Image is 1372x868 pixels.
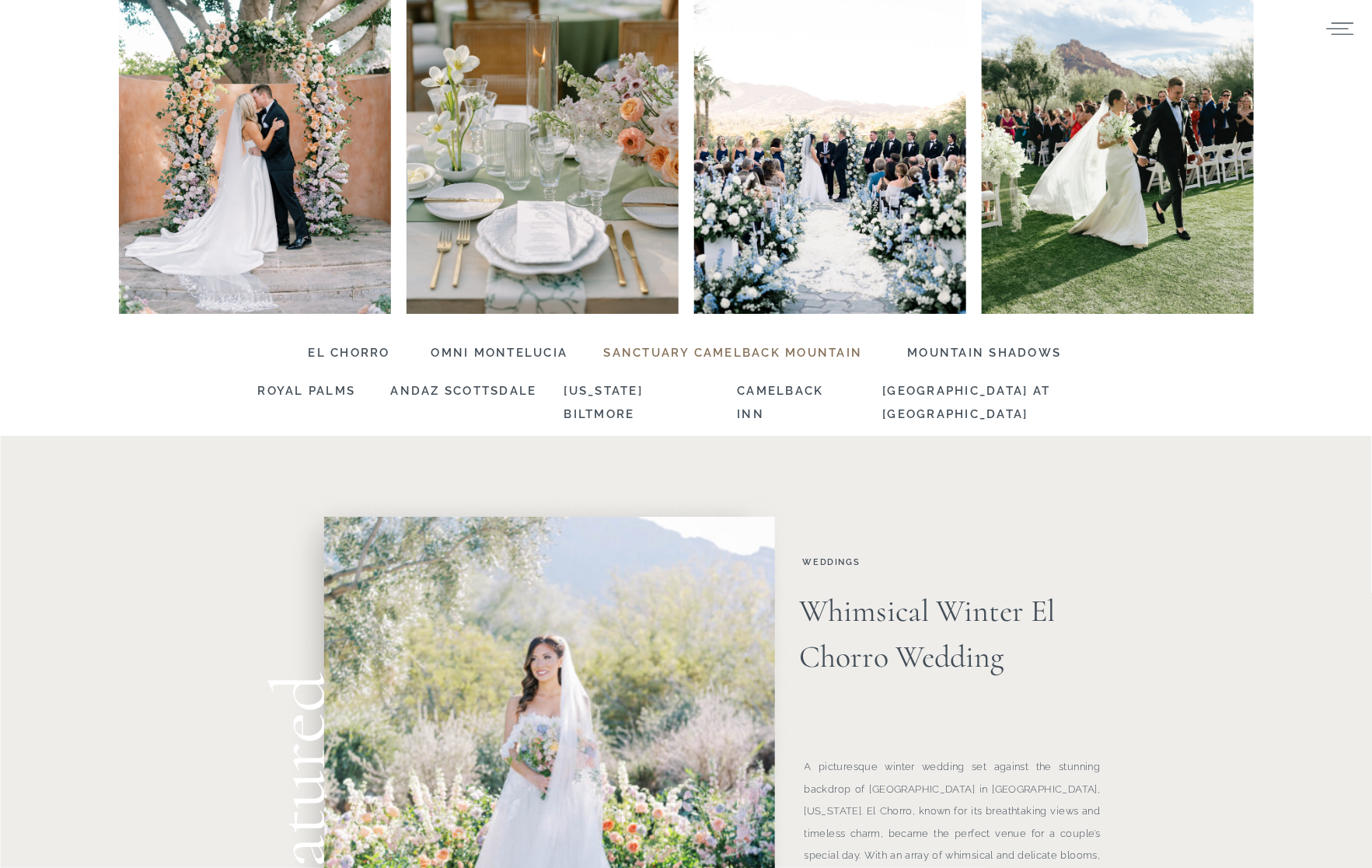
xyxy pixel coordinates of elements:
button: Subscribe [463,47,560,82]
a: Sanctuary camelback mountain [604,341,872,358]
a: Andaz Scottsdale [391,379,537,396]
a: Mountain Shadows [908,341,1064,358]
a: Camelback INN [738,379,856,396]
a: Weddings [803,557,861,567]
a: Whimsical Winter El Chorro Wedding [800,592,1056,676]
span: Subscribe [479,60,543,69]
a: Omni Montelucia [431,341,568,358]
a: [GEOGRAPHIC_DATA] at [GEOGRAPHIC_DATA] [883,379,1118,396]
a: El Chorro [309,341,396,358]
a: ROYal Palms [258,379,364,396]
a: [US_STATE] BILTMORE [564,379,710,396]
